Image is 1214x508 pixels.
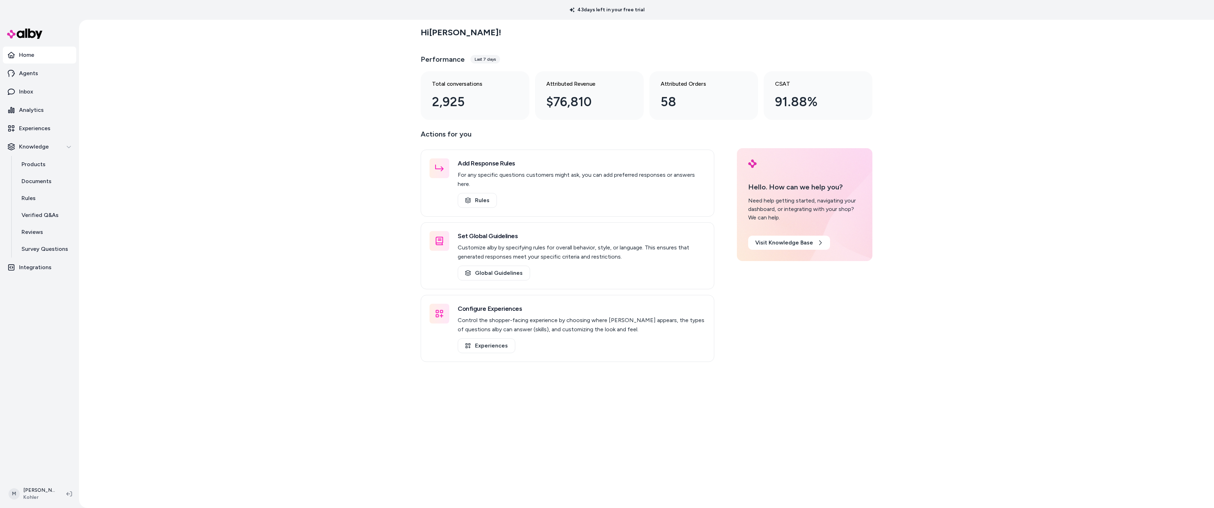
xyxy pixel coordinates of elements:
[22,194,36,202] p: Rules
[19,69,38,78] p: Agents
[661,80,735,88] h3: Attributed Orders
[649,71,758,120] a: Attributed Orders 58
[432,92,507,111] div: 2,925
[22,245,68,253] p: Survey Questions
[22,177,52,186] p: Documents
[4,483,61,505] button: M[PERSON_NAME]Kohler
[458,193,497,208] a: Rules
[19,51,34,59] p: Home
[458,158,705,168] h3: Add Response Rules
[764,71,872,120] a: CSAT 91.88%
[421,54,465,64] h3: Performance
[19,143,49,151] p: Knowledge
[458,266,530,280] a: Global Guidelines
[14,156,76,173] a: Products
[22,228,43,236] p: Reviews
[748,182,861,192] p: Hello. How can we help you?
[565,6,649,13] p: 43 days left in your free trial
[458,304,705,314] h3: Configure Experiences
[546,92,621,111] div: $76,810
[775,92,850,111] div: 91.88%
[7,29,42,39] img: alby Logo
[19,106,44,114] p: Analytics
[748,159,757,168] img: alby Logo
[19,87,33,96] p: Inbox
[458,338,515,353] a: Experiences
[14,173,76,190] a: Documents
[535,71,644,120] a: Attributed Revenue $76,810
[8,488,20,500] span: M
[458,316,705,334] p: Control the shopper-facing experience by choosing where [PERSON_NAME] appears, the types of quest...
[661,92,735,111] div: 58
[14,241,76,258] a: Survey Questions
[458,243,705,261] p: Customize alby by specifying rules for overall behavior, style, or language. This ensures that ge...
[3,47,76,64] a: Home
[748,196,861,222] div: Need help getting started, navigating your dashboard, or integrating with your shop? We can help.
[23,494,55,501] span: Kohler
[14,207,76,224] a: Verified Q&As
[14,224,76,241] a: Reviews
[3,102,76,119] a: Analytics
[22,211,59,219] p: Verified Q&As
[458,231,705,241] h3: Set Global Guidelines
[421,27,501,38] h2: Hi [PERSON_NAME] !
[23,487,55,494] p: [PERSON_NAME]
[421,128,714,145] p: Actions for you
[22,160,46,169] p: Products
[470,55,500,64] div: Last 7 days
[3,259,76,276] a: Integrations
[775,80,850,88] h3: CSAT
[19,263,52,272] p: Integrations
[3,83,76,100] a: Inbox
[421,71,529,120] a: Total conversations 2,925
[546,80,621,88] h3: Attributed Revenue
[748,236,830,250] a: Visit Knowledge Base
[3,138,76,155] button: Knowledge
[3,120,76,137] a: Experiences
[14,190,76,207] a: Rules
[432,80,507,88] h3: Total conversations
[3,65,76,82] a: Agents
[458,170,705,189] p: For any specific questions customers might ask, you can add preferred responses or answers here.
[19,124,50,133] p: Experiences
